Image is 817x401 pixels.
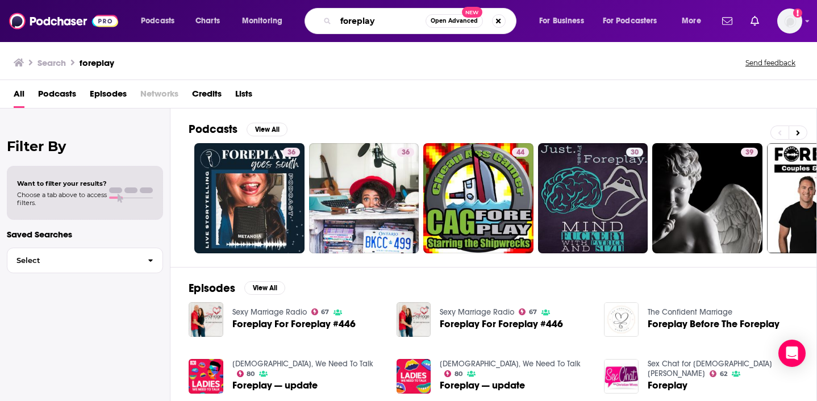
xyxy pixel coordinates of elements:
[37,57,66,68] h3: Search
[336,12,426,30] input: Search podcasts, credits, & more...
[626,148,643,157] a: 30
[189,359,223,394] img: Foreplay — update
[777,9,802,34] span: Logged in as dkcsports
[17,179,107,187] span: Want to filter your results?
[234,12,297,30] button: open menu
[232,359,373,369] a: Ladies, We Need To Talk
[309,143,419,253] a: 36
[631,147,639,158] span: 30
[247,371,255,377] span: 80
[7,138,163,154] h2: Filter By
[741,148,758,157] a: 39
[444,370,462,377] a: 80
[189,281,235,295] h2: Episodes
[440,307,514,317] a: Sexy Marriage Radio
[188,12,227,30] a: Charts
[718,11,737,31] a: Show notifications dropdown
[242,13,282,29] span: Monitoring
[604,359,639,394] img: Foreplay
[9,10,118,32] img: Podchaser - Follow, Share and Rate Podcasts
[531,12,598,30] button: open menu
[17,191,107,207] span: Choose a tab above to access filters.
[778,340,806,367] div: Open Intercom Messenger
[648,359,772,378] a: Sex Chat for Christian Wives
[232,319,356,329] a: Foreplay For Foreplay #446
[397,148,414,157] a: 36
[648,381,687,390] a: Foreplay
[423,143,533,253] a: 44
[283,148,300,157] a: 36
[235,85,252,108] span: Lists
[397,302,431,337] img: Foreplay For Foreplay #446
[426,14,483,28] button: Open AdvancedNew
[14,85,24,108] a: All
[440,359,581,369] a: Ladies, We Need To Talk
[682,13,701,29] span: More
[604,302,639,337] img: Foreplay Before The Foreplay
[777,9,802,34] button: Show profile menu
[141,13,174,29] span: Podcasts
[397,359,431,394] img: Foreplay — update
[90,85,127,108] a: Episodes
[7,229,163,240] p: Saved Searches
[539,13,584,29] span: For Business
[315,8,527,34] div: Search podcasts, credits, & more...
[603,13,657,29] span: For Podcasters
[710,370,727,377] a: 62
[192,85,222,108] a: Credits
[195,13,220,29] span: Charts
[237,370,255,377] a: 80
[244,281,285,295] button: View All
[652,143,762,253] a: 39
[455,371,462,377] span: 80
[232,307,307,317] a: Sexy Marriage Radio
[7,257,139,264] span: Select
[519,308,537,315] a: 67
[189,122,287,136] a: PodcastsView All
[440,381,525,390] a: Foreplay — update
[194,143,305,253] a: 36
[674,12,715,30] button: open menu
[189,281,285,295] a: EpisodesView All
[287,147,295,158] span: 36
[516,147,524,158] span: 44
[720,371,727,377] span: 62
[133,12,189,30] button: open menu
[462,7,482,18] span: New
[777,9,802,34] img: User Profile
[440,319,563,329] a: Foreplay For Foreplay #446
[189,122,237,136] h2: Podcasts
[311,308,330,315] a: 67
[648,319,780,329] a: Foreplay Before The Foreplay
[746,11,764,31] a: Show notifications dropdown
[38,85,76,108] a: Podcasts
[140,85,178,108] span: Networks
[595,12,674,30] button: open menu
[538,143,648,253] a: 30
[529,310,537,315] span: 67
[321,310,329,315] span: 67
[232,381,318,390] a: Foreplay — update
[742,58,799,68] button: Send feedback
[431,18,478,24] span: Open Advanced
[7,248,163,273] button: Select
[648,307,732,317] a: The Confident Marriage
[745,147,753,158] span: 39
[80,57,114,68] h3: foreplay
[189,302,223,337] img: Foreplay For Foreplay #446
[793,9,802,18] svg: Add a profile image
